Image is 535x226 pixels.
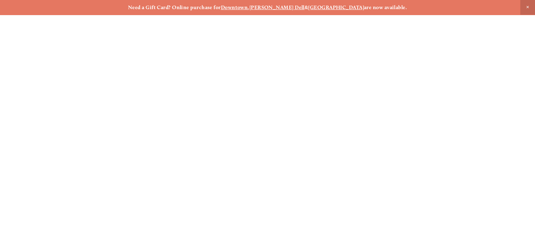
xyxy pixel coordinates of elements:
strong: & [305,4,308,11]
a: [PERSON_NAME] Dell [249,4,305,11]
a: [GEOGRAPHIC_DATA] [308,4,364,11]
a: Downtown [221,4,248,11]
strong: , [248,4,249,11]
strong: are now available. [364,4,407,11]
strong: Need a Gift Card? Online purchase for [128,4,221,11]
